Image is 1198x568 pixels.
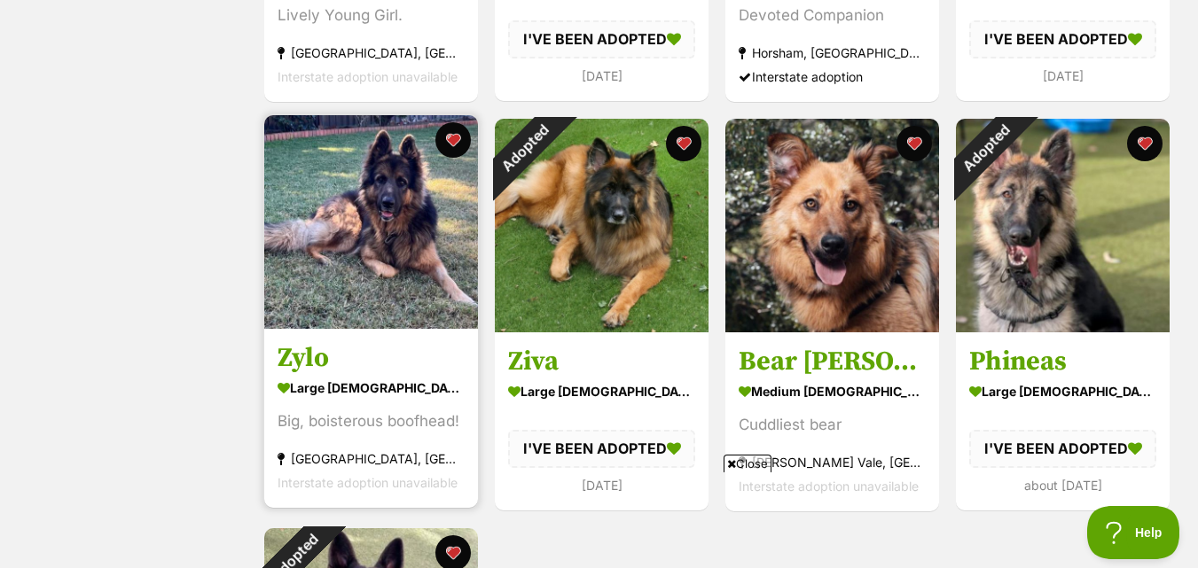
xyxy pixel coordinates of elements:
[264,115,478,329] img: Zylo
[969,63,1156,87] div: [DATE]
[739,450,926,474] div: [PERSON_NAME] Vale, [GEOGRAPHIC_DATA]
[739,378,926,404] div: medium [DEMOGRAPHIC_DATA] Dog
[278,4,465,27] div: Lively Young Girl.
[495,318,709,336] a: Adopted
[956,119,1170,332] img: Phineas
[956,331,1170,510] a: Phineas large [DEMOGRAPHIC_DATA] Dog I'VE BEEN ADOPTED about [DATE] favourite
[969,473,1156,497] div: about [DATE]
[508,430,695,467] div: I'VE BEEN ADOPTED
[1087,506,1180,559] iframe: Help Scout Beacon - Open
[969,378,1156,404] div: large [DEMOGRAPHIC_DATA] Dog
[725,119,939,332] img: Bear Van Winkle
[472,96,577,201] div: Adopted
[435,122,471,158] button: favourite
[264,328,478,508] a: Zylo large [DEMOGRAPHIC_DATA] Dog Big, boisterous boofhead! [GEOGRAPHIC_DATA], [GEOGRAPHIC_DATA] ...
[933,96,1038,201] div: Adopted
[725,331,939,511] a: Bear [PERSON_NAME] medium [DEMOGRAPHIC_DATA] Dog Cuddliest bear [PERSON_NAME] Vale, [GEOGRAPHIC_D...
[897,126,932,161] button: favourite
[495,331,709,510] a: Ziva large [DEMOGRAPHIC_DATA] Dog I'VE BEEN ADOPTED [DATE] favourite
[969,430,1156,467] div: I'VE BEEN ADOPTED
[739,4,926,27] div: Devoted Companion
[739,65,926,89] div: Interstate adoption
[724,455,771,472] span: Close
[739,41,926,65] div: Horsham, [GEOGRAPHIC_DATA]
[739,413,926,437] div: Cuddliest bear
[508,345,695,378] h3: Ziva
[495,119,709,332] img: Ziva
[739,345,926,378] h3: Bear [PERSON_NAME]
[969,20,1156,58] div: I'VE BEEN ADOPTED
[278,341,465,375] h3: Zylo
[278,375,465,401] div: large [DEMOGRAPHIC_DATA] Dog
[969,345,1156,378] h3: Phineas
[169,479,1030,559] iframe: Advertisement
[278,409,465,433] div: Big, boisterous boofhead!
[956,318,1170,336] a: Adopted
[666,126,701,161] button: favourite
[278,69,458,84] span: Interstate adoption unavailable
[508,20,695,58] div: I'VE BEEN ADOPTED
[508,378,695,404] div: large [DEMOGRAPHIC_DATA] Dog
[508,63,695,87] div: [DATE]
[278,41,465,65] div: [GEOGRAPHIC_DATA], [GEOGRAPHIC_DATA]
[278,447,465,471] div: [GEOGRAPHIC_DATA], [GEOGRAPHIC_DATA]
[1127,126,1163,161] button: favourite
